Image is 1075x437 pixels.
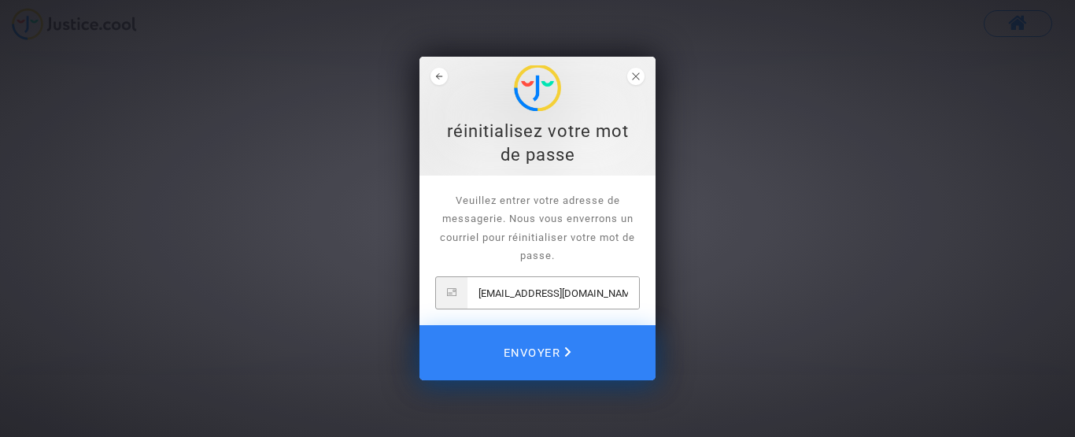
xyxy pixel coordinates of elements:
[627,68,645,85] span: close
[430,68,448,85] span: back
[419,325,656,380] button: Envoyer
[440,194,635,261] span: Veuillez entrer votre adresse de messagerie. Nous vous enverrons un courriel pour réinitialiser v...
[504,335,571,370] span: Envoyer
[467,277,639,309] input: Email
[428,120,647,167] div: réinitialisez votre mot de passe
